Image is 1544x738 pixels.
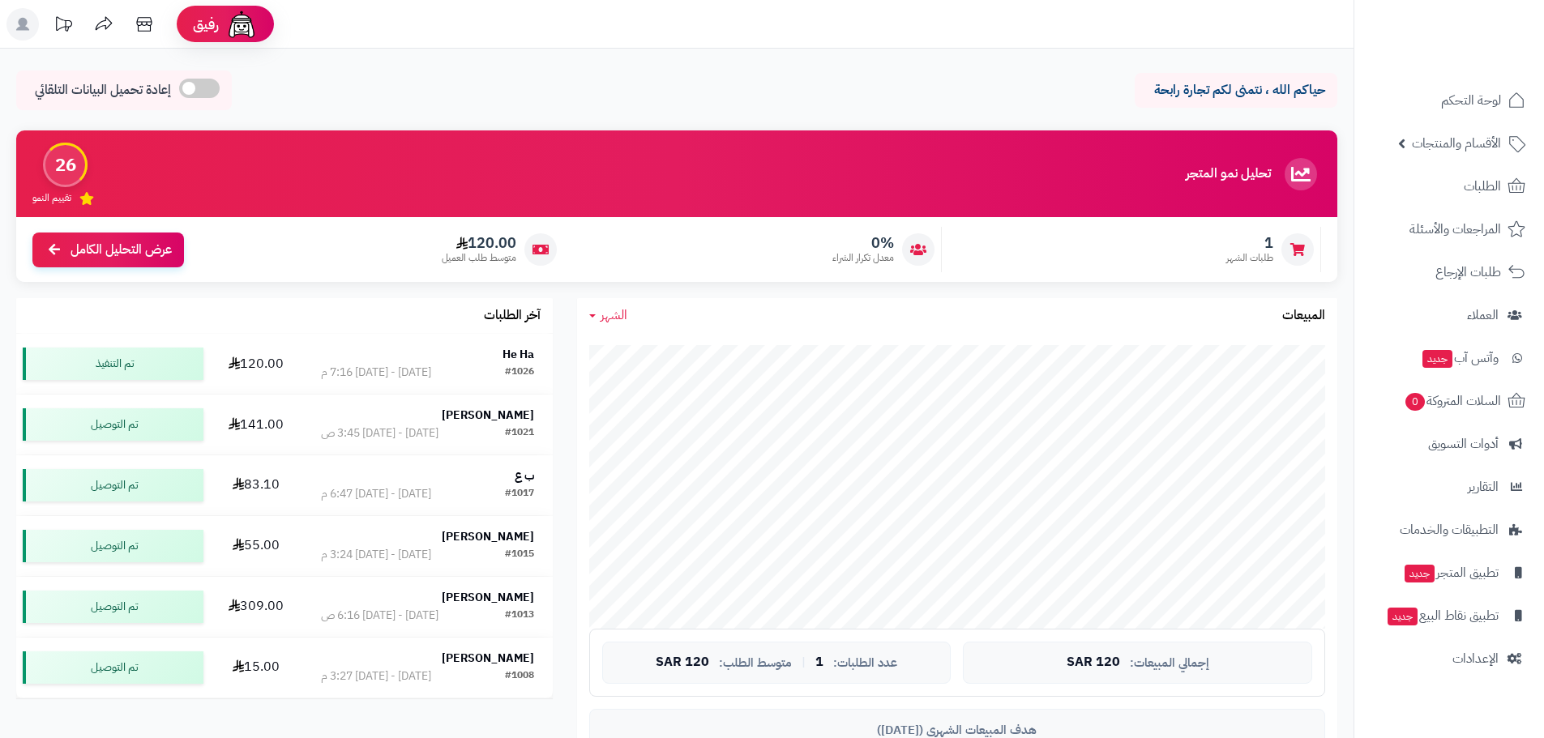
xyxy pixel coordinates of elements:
[1364,424,1534,463] a: أدوات التسويق
[442,234,516,252] span: 120.00
[321,365,431,381] div: [DATE] - [DATE] 7:16 م
[1422,350,1452,368] span: جديد
[23,530,203,562] div: تم التوصيل
[1364,296,1534,335] a: العملاء
[1386,604,1499,627] span: تطبيق نقاط البيع
[442,407,534,424] strong: [PERSON_NAME]
[321,486,431,502] div: [DATE] - [DATE] 6:47 م
[515,467,534,484] strong: ب ع
[1434,29,1529,63] img: logo-2.png
[1468,476,1499,498] span: التقارير
[1226,251,1273,265] span: طلبات الشهر
[1364,639,1534,678] a: الإعدادات
[832,234,894,252] span: 0%
[210,638,302,697] td: 15.00
[505,608,534,624] div: #1013
[210,455,302,515] td: 83.10
[1467,304,1499,326] span: العملاء
[505,668,534,685] div: #1008
[1147,81,1325,100] p: حياكم الله ، نتمنى لكم تجارة رابحة
[802,656,806,668] span: |
[442,650,534,667] strong: [PERSON_NAME]
[71,241,172,259] span: عرض التحليل الكامل
[1435,261,1501,284] span: طلبات الإرجاع
[1464,175,1501,198] span: الطلبات
[1186,167,1271,181] h3: تحليل نمو المتجر
[601,305,627,325] span: الشهر
[442,251,516,265] span: متوسط طلب العميل
[210,395,302,454] td: 141.00
[23,469,203,501] div: تم التوصيل
[1452,647,1499,670] span: الإعدادات
[656,655,709,670] span: 120 SAR
[1421,347,1499,369] span: وآتس آب
[1400,518,1499,541] span: التطبيقات والخدمات
[1130,656,1209,670] span: إجمالي المبيعات:
[43,8,83,45] a: تحديثات المنصة
[1404,390,1501,412] span: السلات المتروكة
[1364,553,1534,592] a: تطبيق المتجرجديد
[1405,565,1435,582] span: جديد
[193,15,219,34] span: رفيق
[1364,81,1534,120] a: لوحة التحكم
[815,655,823,670] span: 1
[321,425,438,442] div: [DATE] - [DATE] 3:45 ص
[1226,234,1273,252] span: 1
[1067,655,1120,670] span: 120 SAR
[505,547,534,563] div: #1015
[23,408,203,441] div: تم التوصيل
[1364,382,1534,420] a: السلات المتروكة0
[321,608,438,624] div: [DATE] - [DATE] 6:16 ص
[1428,433,1499,455] span: أدوات التسويق
[32,232,184,267] a: عرض التحليل الكامل
[1282,309,1325,323] h3: المبيعات
[1412,132,1501,155] span: الأقسام والمنتجات
[321,547,431,563] div: [DATE] - [DATE] 3:24 م
[1441,89,1501,112] span: لوحة التحكم
[321,668,431,685] div: [DATE] - [DATE] 3:27 م
[1364,253,1534,292] a: طلبات الإرجاع
[1409,218,1501,241] span: المراجعات والأسئلة
[35,81,171,100] span: إعادة تحميل البيانات التلقائي
[210,577,302,637] td: 309.00
[505,425,534,442] div: #1021
[1364,339,1534,378] a: وآتس آبجديد
[589,306,627,325] a: الشهر
[833,656,897,670] span: عدد الطلبات:
[210,334,302,394] td: 120.00
[1364,467,1534,506] a: التقارير
[719,656,792,670] span: متوسط الطلب:
[23,591,203,623] div: تم التوصيل
[832,251,894,265] span: معدل تكرار الشراء
[503,346,534,363] strong: He Ha
[1364,167,1534,206] a: الطلبات
[1388,608,1418,625] span: جديد
[505,486,534,502] div: #1017
[442,589,534,606] strong: [PERSON_NAME]
[225,8,258,41] img: ai-face.png
[1405,392,1425,411] span: 0
[484,309,541,323] h3: آخر الطلبات
[23,348,203,380] div: تم التنفيذ
[23,651,203,684] div: تم التوصيل
[1403,561,1499,584] span: تطبيق المتجر
[442,528,534,545] strong: [PERSON_NAME]
[32,191,71,205] span: تقييم النمو
[210,516,302,576] td: 55.00
[1364,596,1534,635] a: تطبيق نقاط البيعجديد
[1364,510,1534,549] a: التطبيقات والخدمات
[1364,210,1534,249] a: المراجعات والأسئلة
[505,365,534,381] div: #1026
